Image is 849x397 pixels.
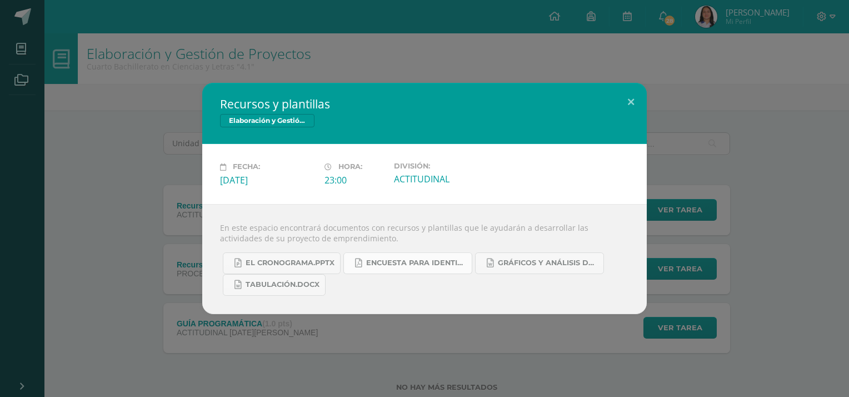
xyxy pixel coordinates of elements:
[343,252,472,274] a: Encuesta para Identificar Oportunidades de Emprendimiento.pdf
[220,174,316,186] div: [DATE]
[223,252,341,274] a: El Cronograma.pptx
[615,83,647,121] button: Close (Esc)
[233,163,260,171] span: Fecha:
[324,174,385,186] div: 23:00
[246,259,334,267] span: El Cronograma.pptx
[223,274,326,296] a: Tabulación.docx
[220,114,314,127] span: Elaboración y Gestión de Proyectos
[338,163,362,171] span: Hora:
[394,162,490,170] label: División:
[498,259,598,267] span: Gráficos y análisis de resultados.docx
[246,280,319,289] span: Tabulación.docx
[394,173,490,185] div: ACTITUDINAL
[366,259,466,267] span: Encuesta para Identificar Oportunidades de Emprendimiento.pdf
[202,204,647,314] div: En este espacio encontrará documentos con recursos y plantillas que le ayudarán a desarrollar las...
[220,96,629,112] h2: Recursos y plantillas
[475,252,604,274] a: Gráficos y análisis de resultados.docx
